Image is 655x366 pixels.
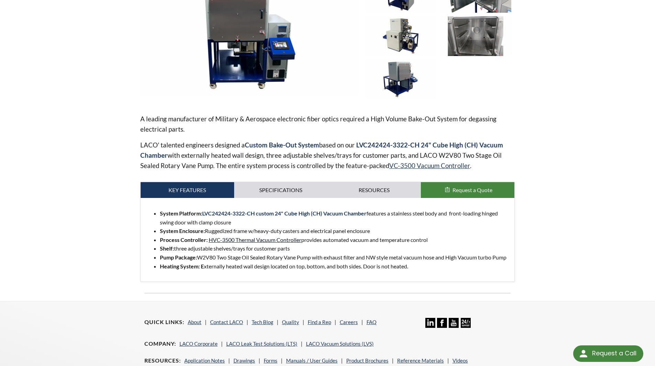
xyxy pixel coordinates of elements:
strong: Heating System: E [160,263,204,269]
p: LACO' talented engineers designed a with externally heated wall design, three adjustable shelves/... [140,140,515,171]
div: Request a Call [573,345,643,362]
a: Application Notes [184,357,225,364]
span: Request a Quote [452,187,492,193]
a: Product Brochures [346,357,389,364]
span: based on our [319,141,355,149]
strong: LVC242424-3322-CH [356,141,419,149]
a: Key Features [141,182,234,198]
li: Ruggedized frame w/heavy-duty casters and electrical panel enclosure [160,226,509,235]
a: Careers [340,319,358,325]
li: features a stainless steel body and front-loading hinged swing door with clamp closure [160,209,509,226]
strong: LVC242424-3322-CH custom 24" Cube High (CH) Vacuum Chamber [202,210,367,217]
a: Tech Blog [252,319,273,325]
a: HVC-3500 Thermal Vacuum Controller [209,236,301,243]
a: Videos [452,357,468,364]
a: LACO Vacuum Solutions (LVS) [306,341,374,347]
div: Request a Call [592,345,636,361]
a: Forms [264,357,277,364]
img: round button [578,348,589,359]
img: Thermal Vacuum System for Degassing Electrical Parts, front view, angled [365,59,436,99]
p: A leading manufacturer of Military & Aerospace electronic fiber optics required a High Volume Bak... [140,114,515,134]
a: FAQ [367,319,376,325]
strong: System Enclosure: [160,228,205,234]
img: 24/7 Support Icon [461,318,471,328]
strong: Shelf: [160,245,174,252]
img: Thermal Vacuum System for Degassing Electrical Parts, chamber internal [440,16,511,56]
strong: System Platform: [160,210,202,217]
a: About [188,319,201,325]
a: Drawings [233,357,255,364]
li: W2V80 Two Stage Oil Sealed Rotary Vane Pump with exhaust filter and NW style metal vacuum hose an... [160,253,509,262]
a: Quality [282,319,299,325]
button: Request a Quote [421,182,514,198]
a: Find a Rep [308,319,331,325]
a: Specifications [234,182,328,198]
a: Contact LACO [210,319,243,325]
a: Manuals / User Guides [286,357,338,364]
a: LACO Leak Test Solutions (LTS) [226,341,297,347]
a: LACO Corporate [179,341,218,347]
strong: Process Controller: [160,236,208,243]
li: three adjustable shelves/trays for customer parts [160,244,509,253]
a: VC-3500 Vacuum Controller [389,162,470,169]
h4: Resources [144,357,181,364]
h4: Company [144,340,176,347]
a: Resources [328,182,421,198]
img: Thermal Vacuum System for Degassing Electrical Parts, rear view [365,16,436,56]
strong: Custom Bake-Out System [245,141,319,149]
a: Reference Materials [397,357,444,364]
a: 24/7 Support [461,323,471,329]
strong: Pump Package: [160,254,197,260]
h4: Quick Links [144,319,184,326]
li: provides automated vacuum and temperature control [160,235,509,244]
li: xternally heated wall design located on top, bottom, and both sides. Door is not heated. [160,262,509,271]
